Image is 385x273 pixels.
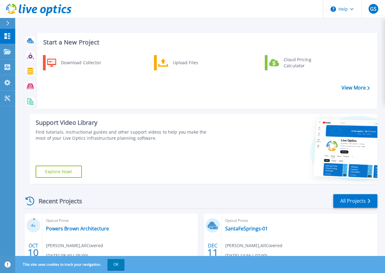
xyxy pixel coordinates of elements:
a: Powers Brown Architecture [46,226,109,232]
div: DEC 2024 [207,241,219,264]
div: Find tutorials, instructional guides and other support videos to help you make the most of your L... [36,129,216,141]
span: Optical Prime [225,217,374,224]
h3: 4 [26,222,40,229]
a: Download Collector [43,55,105,70]
div: Recent Projects [23,194,90,208]
div: OCT 2025 [27,241,39,264]
a: All Projects [333,194,377,208]
button: OK [107,259,124,270]
span: [DATE] 08:40 (-05:00) [46,252,88,259]
a: View More [341,85,370,91]
span: [PERSON_NAME] , AllCovered [225,242,282,249]
a: SantaFeSprings-01 [225,226,268,232]
h3: Start a New Project [43,39,369,46]
span: 11 [207,250,218,255]
span: [DATE] 14:56 (-07:00) [225,252,267,259]
span: 10 [28,250,39,255]
span: GS [370,6,376,11]
a: Explore Now! [36,166,82,178]
a: Upload Files [154,55,216,70]
div: Upload Files [170,57,215,69]
div: Support Video Library [36,119,216,127]
span: Optical Prime [46,217,194,224]
span: [PERSON_NAME] , AllCovered [46,242,103,249]
span: % [33,224,35,227]
a: Cloud Pricing Calculator [265,55,327,70]
span: This site uses cookies to track your navigation. [17,259,124,270]
div: Cloud Pricing Calculator [281,57,326,69]
div: Download Collector [58,57,104,69]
